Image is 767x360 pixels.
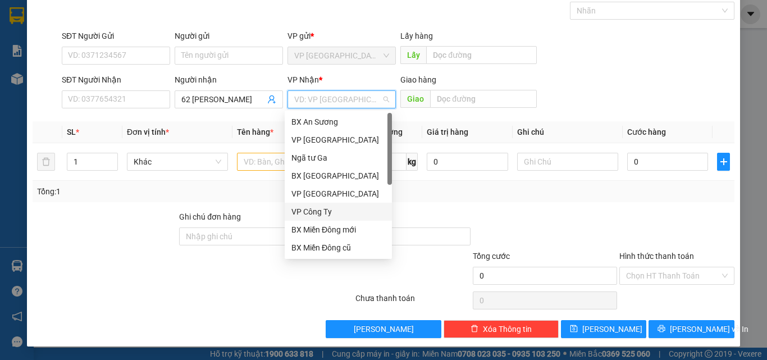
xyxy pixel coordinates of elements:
span: Khác [134,153,221,170]
div: Người nhận [175,74,283,86]
div: VP [GEOGRAPHIC_DATA] [291,188,385,200]
input: Dọc đường [430,90,537,108]
span: save [570,325,578,334]
span: Giá trị hàng [427,127,468,136]
th: Ghi chú [513,121,623,143]
button: printer[PERSON_NAME] và In [649,320,734,338]
label: Hình thức thanh toán [619,252,694,261]
span: kg [407,153,418,171]
span: Lấy hàng [400,31,433,40]
button: delete [37,153,55,171]
button: [PERSON_NAME] [326,320,441,338]
div: BX Miền Đông mới [291,224,385,236]
span: Cước hàng [627,127,666,136]
span: VP Tân Bình [294,47,389,64]
div: VP Hà Nội [285,185,392,203]
button: plus [717,153,730,171]
div: Ngã tư Ga [285,149,392,167]
div: BX Quảng Ngãi [285,167,392,185]
div: Ngã tư Ga [291,152,385,164]
div: VP Công Ty [285,203,392,221]
span: VP Nhận [287,75,319,84]
span: plus [718,157,729,166]
div: BX An Sương [285,113,392,131]
div: BX Miền Đông cũ [285,239,392,257]
div: BX Miền Đông cũ [291,241,385,254]
div: SĐT Người Gửi [62,30,170,42]
div: BX Miền Đông mới [285,221,392,239]
span: printer [658,325,665,334]
div: VP [GEOGRAPHIC_DATA] [291,134,385,146]
div: VP gửi [287,30,396,42]
button: deleteXóa Thông tin [444,320,559,338]
input: 0 [427,153,508,171]
span: [PERSON_NAME] [582,323,642,335]
button: save[PERSON_NAME] [561,320,647,338]
input: VD: Bàn, Ghế [237,153,338,171]
div: VP Tân Bình [285,131,392,149]
label: Ghi chú đơn hàng [179,212,241,221]
input: Dọc đường [426,46,537,64]
div: BX An Sương [291,116,385,128]
span: user-add [267,95,276,104]
span: Tổng cước [473,252,510,261]
div: Người gửi [175,30,283,42]
span: SL [67,127,76,136]
div: Chưa thanh toán [354,292,472,312]
span: [PERSON_NAME] [354,323,414,335]
span: delete [471,325,478,334]
div: Tổng: 1 [37,185,297,198]
span: Lấy [400,46,426,64]
span: Xóa Thông tin [483,323,532,335]
span: Giao hàng [400,75,436,84]
input: Ghi Chú [517,153,618,171]
span: [PERSON_NAME] và In [670,323,748,335]
div: BX [GEOGRAPHIC_DATA] [291,170,385,182]
div: SĐT Người Nhận [62,74,170,86]
span: Giao [400,90,430,108]
span: Đơn vị tính [127,127,169,136]
input: Ghi chú đơn hàng [179,227,323,245]
span: Tên hàng [237,127,273,136]
div: VP Công Ty [291,206,385,218]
